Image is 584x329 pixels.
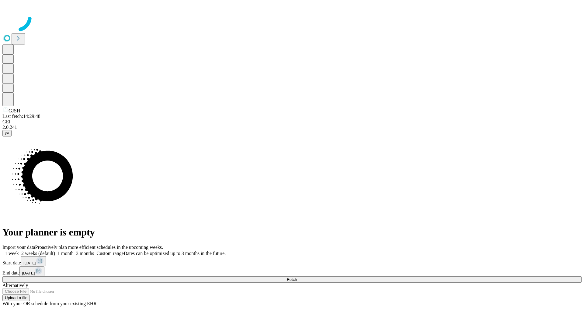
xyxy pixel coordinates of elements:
[124,251,226,256] span: Dates can be optimized up to 3 months in the future.
[2,266,582,276] div: End date
[35,245,163,250] span: Proactively plan more efficient schedules in the upcoming weeks.
[2,276,582,283] button: Fetch
[19,266,44,276] button: [DATE]
[2,119,582,125] div: GEI
[2,245,35,250] span: Import your data
[2,256,582,266] div: Start date
[2,130,12,136] button: @
[21,256,46,266] button: [DATE]
[5,251,19,256] span: 1 week
[23,261,36,265] span: [DATE]
[2,295,30,301] button: Upload a file
[2,283,28,288] span: Alternatively
[22,271,35,275] span: [DATE]
[96,251,123,256] span: Custom range
[2,114,40,119] span: Last fetch: 14:29:48
[2,125,582,130] div: 2.0.241
[5,131,9,136] span: @
[287,277,297,282] span: Fetch
[9,108,20,113] span: GJSH
[2,301,97,306] span: With your OR schedule from your existing EHR
[76,251,94,256] span: 3 months
[21,251,55,256] span: 2 weeks (default)
[2,227,582,238] h1: Your planner is empty
[57,251,74,256] span: 1 month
